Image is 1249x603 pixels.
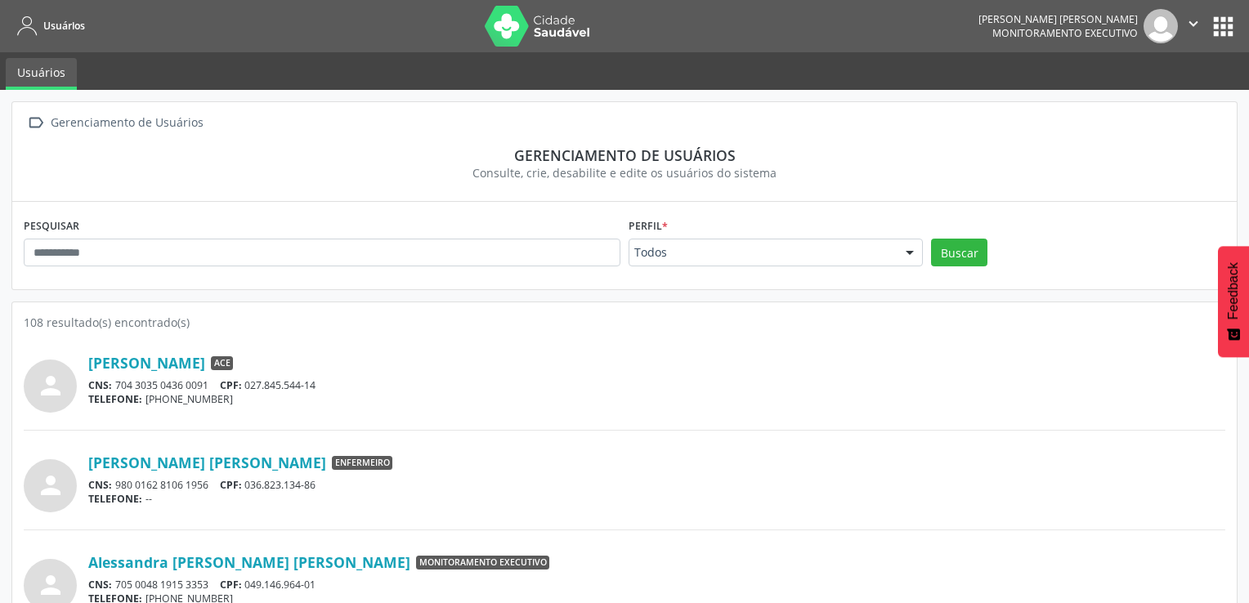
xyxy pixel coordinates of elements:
[11,12,85,39] a: Usuários
[88,392,142,406] span: TELEFONE:
[88,478,112,492] span: CNS:
[992,26,1138,40] span: Monitoramento Executivo
[36,371,65,400] i: person
[35,146,1214,164] div: Gerenciamento de usuários
[1144,9,1178,43] img: img
[1184,15,1202,33] i: 
[88,392,1225,406] div: [PHONE_NUMBER]
[24,213,79,239] label: PESQUISAR
[24,314,1225,331] div: 108 resultado(s) encontrado(s)
[634,244,889,261] span: Todos
[35,164,1214,181] div: Consulte, crie, desabilite e edite os usuários do sistema
[24,111,206,135] a:  Gerenciamento de Usuários
[43,19,85,33] span: Usuários
[88,578,1225,592] div: 705 0048 1915 3353 049.146.964-01
[88,354,205,372] a: [PERSON_NAME]
[211,356,233,371] span: ACE
[88,553,410,571] a: Alessandra [PERSON_NAME] [PERSON_NAME]
[978,12,1138,26] div: [PERSON_NAME] [PERSON_NAME]
[88,478,1225,492] div: 980 0162 8106 1956 036.823.134-86
[88,453,326,471] a: [PERSON_NAME] [PERSON_NAME]
[6,58,77,90] a: Usuários
[88,578,112,592] span: CNS:
[1178,9,1209,43] button: 
[36,471,65,500] i: person
[332,456,392,471] span: Enfermeiro
[1209,12,1238,41] button: apps
[629,213,668,239] label: Perfil
[931,239,987,266] button: Buscar
[88,492,142,506] span: TELEFONE:
[88,492,1225,506] div: --
[24,111,47,135] i: 
[220,578,242,592] span: CPF:
[88,378,112,392] span: CNS:
[88,378,1225,392] div: 704 3035 0436 0091 027.845.544-14
[416,556,549,570] span: Monitoramento Executivo
[1218,246,1249,357] button: Feedback - Mostrar pesquisa
[220,478,242,492] span: CPF:
[1226,262,1241,319] span: Feedback
[220,378,242,392] span: CPF:
[47,111,206,135] div: Gerenciamento de Usuários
